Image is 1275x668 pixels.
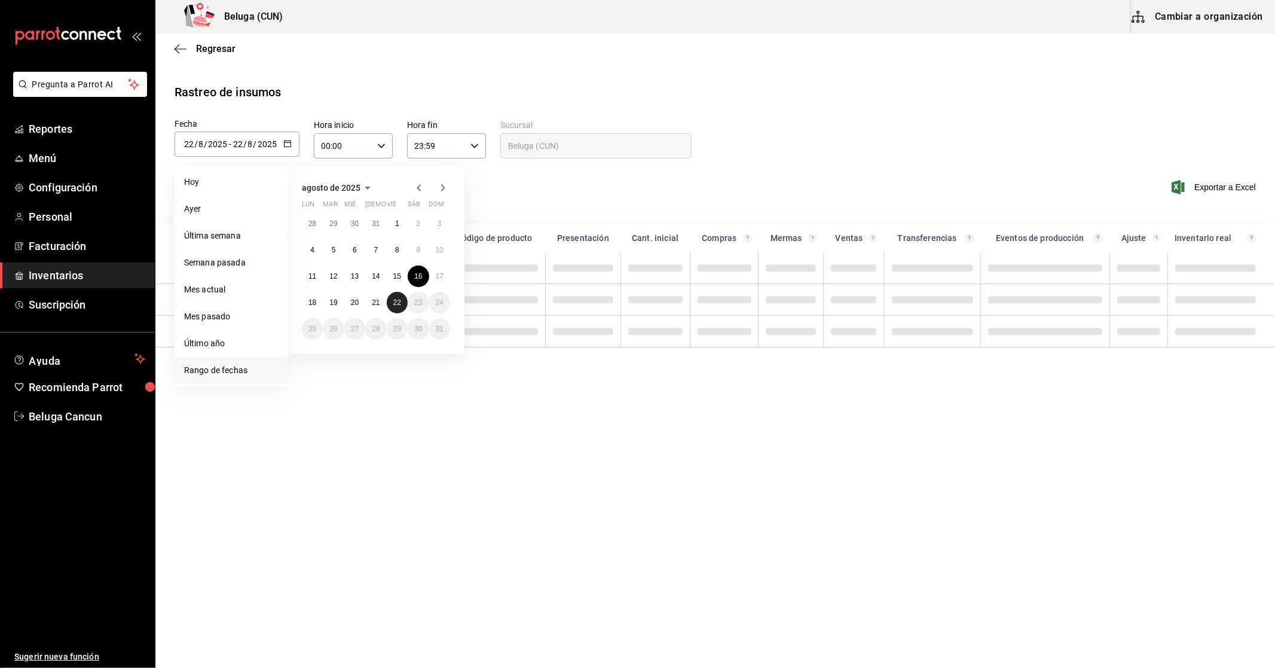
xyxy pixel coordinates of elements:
[1153,233,1161,243] svg: Cantidad registrada mediante Ajuste manual y conteos en el rango de fechas seleccionado.
[175,43,236,54] button: Regresar
[29,150,145,166] span: Menú
[13,72,147,97] button: Pregunta a Parrot AI
[387,318,408,340] button: 29 de agosto de 2025
[1117,233,1151,243] div: Ajuste
[408,200,420,213] abbr: sábado
[365,292,386,313] button: 21 de agosto de 2025
[344,318,365,340] button: 27 de agosto de 2025
[29,209,145,225] span: Personal
[302,181,375,195] button: agosto de 2025
[308,219,316,228] abbr: 28 de julio de 2025
[408,318,429,340] button: 30 de agosto de 2025
[175,276,288,303] li: Mes actual
[393,298,401,307] abbr: 22 de agosto de 2025
[175,357,288,384] li: Rango de fechas
[229,139,231,149] span: -
[831,233,867,243] div: Ventas
[408,266,429,287] button: 16 de agosto de 2025
[408,239,429,261] button: 9 de agosto de 2025
[29,297,145,313] span: Suscripción
[198,139,204,149] input: Month
[215,10,283,24] h3: Beluga (CUN)
[323,200,337,213] abbr: martes
[429,200,444,213] abbr: domingo
[344,200,356,213] abbr: miércoles
[891,233,963,243] div: Transferencias
[365,266,386,287] button: 14 de agosto de 2025
[436,272,444,280] abbr: 17 de agosto de 2025
[351,325,359,333] abbr: 27 de agosto de 2025
[351,219,359,228] abbr: 30 de julio de 2025
[302,200,314,213] abbr: lunes
[744,233,751,243] svg: Total de presentación del insumo comprado en el rango de fechas seleccionado.
[429,318,450,340] button: 31 de agosto de 2025
[8,87,147,99] a: Pregunta a Parrot AI
[323,213,344,234] button: 29 de julio de 2025
[329,298,337,307] abbr: 19 de agosto de 2025
[408,213,429,234] button: 2 de agosto de 2025
[308,298,316,307] abbr: 18 de agosto de 2025
[310,246,314,254] abbr: 4 de agosto de 2025
[344,266,365,287] button: 13 de agosto de 2025
[302,183,360,193] span: agosto de 2025
[374,246,378,254] abbr: 7 de agosto de 2025
[175,222,288,249] li: Última semana
[314,121,393,130] label: Hora inicio
[323,292,344,313] button: 19 de agosto de 2025
[14,651,145,663] span: Sugerir nueva función
[233,139,243,149] input: Day
[429,213,450,234] button: 3 de agosto de 2025
[344,213,365,234] button: 30 de julio de 2025
[29,352,130,366] span: Ayuda
[302,239,323,261] button: 4 de agosto de 2025
[365,200,436,213] abbr: jueves
[387,266,408,287] button: 15 de agosto de 2025
[247,139,253,149] input: Month
[766,233,807,243] div: Mermas
[207,139,228,149] input: Year
[29,408,145,425] span: Beluga Cancun
[332,246,336,254] abbr: 5 de agosto de 2025
[29,267,145,283] span: Inventarios
[416,246,420,254] abbr: 9 de agosto de 2025
[1248,233,1256,243] svg: Inventario real = + compras - ventas - mermas - eventos de producción +/- transferencias +/- ajus...
[395,246,399,254] abbr: 8 de agosto de 2025
[436,298,444,307] abbr: 24 de agosto de 2025
[965,233,974,243] svg: Total de presentación del insumo transferido ya sea fuera o dentro de la sucursal en el rango de ...
[988,233,1092,243] div: Eventos de producción
[175,83,281,101] div: Rastreo de insumos
[393,325,401,333] abbr: 29 de agosto de 2025
[323,318,344,340] button: 26 de agosto de 2025
[553,233,614,243] div: Presentación
[329,325,337,333] abbr: 26 de agosto de 2025
[323,266,344,287] button: 12 de agosto de 2025
[175,249,288,276] li: Semana pasada
[500,121,692,130] label: Sucursal
[196,43,236,54] span: Regresar
[132,31,141,41] button: open_drawer_menu
[414,272,422,280] abbr: 16 de agosto de 2025
[365,239,386,261] button: 7 de agosto de 2025
[308,272,316,280] abbr: 11 de agosto de 2025
[416,219,420,228] abbr: 2 de agosto de 2025
[351,272,359,280] abbr: 13 de agosto de 2025
[184,139,194,149] input: Day
[365,213,386,234] button: 31 de julio de 2025
[372,219,380,228] abbr: 31 de julio de 2025
[243,139,247,149] span: /
[257,139,277,149] input: Year
[1175,233,1246,243] div: Inventario real
[175,196,288,222] li: Ayer
[407,121,486,130] label: Hora fin
[323,239,344,261] button: 5 de agosto de 2025
[329,219,337,228] abbr: 29 de julio de 2025
[414,298,422,307] abbr: 23 de agosto de 2025
[429,266,450,287] button: 17 de agosto de 2025
[302,213,323,234] button: 28 de julio de 2025
[302,266,323,287] button: 11 de agosto de 2025
[253,139,257,149] span: /
[32,78,129,91] span: Pregunta a Parrot AI
[175,330,288,357] li: Último año
[29,238,145,254] span: Facturación
[436,246,444,254] abbr: 10 de agosto de 2025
